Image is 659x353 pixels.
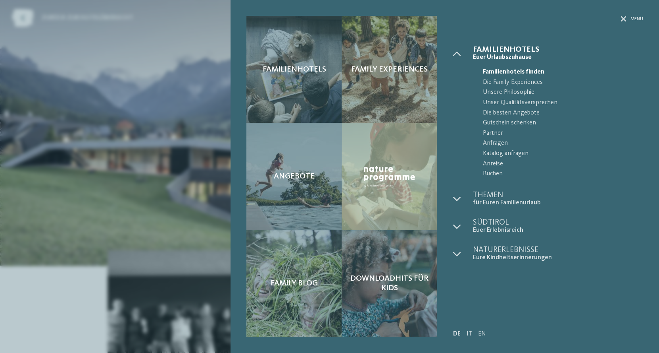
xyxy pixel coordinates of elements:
span: Familienhotels finden [482,67,643,78]
span: Naturerlebnisse [473,246,643,254]
span: Euer Urlaubszuhause [473,54,643,61]
span: für Euren Familienurlaub [473,199,643,207]
a: Katalog anfragen [473,149,643,159]
span: Themen [473,191,643,199]
a: Unser Familienhotel in Sexten, euer Urlaubszuhause in den Dolomiten Nature Programme [342,123,437,230]
a: Unser Familienhotel in Sexten, euer Urlaubszuhause in den Dolomiten Family Blog [246,230,342,337]
a: Familienhotels finden [473,67,643,78]
a: Die Family Experiences [473,78,643,88]
span: Downloadhits für Kids [350,274,429,293]
span: Katalog anfragen [482,149,643,159]
a: Unser Familienhotel in Sexten, euer Urlaubszuhause in den Dolomiten Family Experiences [342,16,437,123]
a: Unser Familienhotel in Sexten, euer Urlaubszuhause in den Dolomiten Downloadhits für Kids [342,230,437,337]
a: DE [453,331,460,337]
span: Menü [630,16,643,23]
span: Family Blog [271,279,318,288]
a: Unser Familienhotel in Sexten, euer Urlaubszuhause in den Dolomiten Familienhotels [246,16,342,123]
span: Buchen [482,169,643,179]
a: Unser Familienhotel in Sexten, euer Urlaubszuhause in den Dolomiten Angebote [246,123,342,230]
span: Familienhotels [262,65,326,74]
a: Südtirol Euer Erlebnisreich [473,219,643,234]
a: Anfragen [473,138,643,149]
span: Südtirol [473,219,643,227]
a: Anreise [473,159,643,169]
span: Gutschein schenken [482,118,643,128]
a: Partner [473,128,643,139]
a: Gutschein schenken [473,118,643,128]
a: Themen für Euren Familienurlaub [473,191,643,207]
a: EN [478,331,486,337]
a: Naturerlebnisse Eure Kindheitserinnerungen [473,246,643,262]
span: Angebote [274,172,315,181]
a: Unser Qualitätsversprechen [473,98,643,108]
a: Buchen [473,169,643,179]
span: Family Experiences [351,65,427,74]
span: Die Family Experiences [482,78,643,88]
a: Familienhotels Euer Urlaubszuhause [473,46,643,61]
span: Euer Erlebnisreich [473,227,643,234]
img: Nature Programme [361,164,417,189]
span: Anfragen [482,138,643,149]
span: Die besten Angebote [482,108,643,118]
span: Unsere Philosophie [482,87,643,98]
span: Eure Kindheitserinnerungen [473,254,643,262]
span: Unser Qualitätsversprechen [482,98,643,108]
a: Unsere Philosophie [473,87,643,98]
span: Familienhotels [473,46,643,54]
span: Partner [482,128,643,139]
a: IT [466,331,472,337]
a: Die besten Angebote [473,108,643,118]
span: Anreise [482,159,643,169]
